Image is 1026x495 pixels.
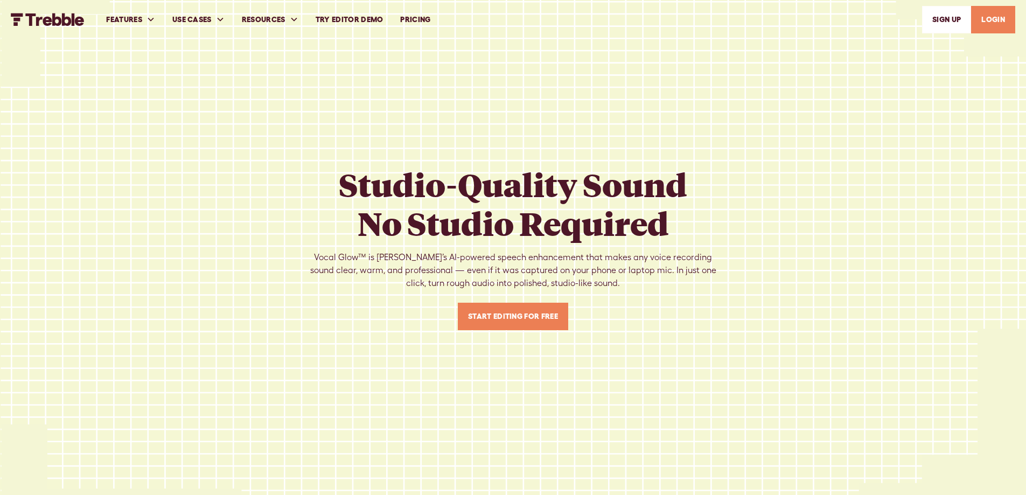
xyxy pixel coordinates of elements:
a: Start Editing For Free [458,303,568,330]
div: USE CASES [164,1,233,38]
a: SIGn UP [922,6,971,33]
div: FEATURES [106,14,142,25]
a: PRICING [392,1,439,38]
div: RESOURCES [242,14,285,25]
h1: Studio-Quality Sound No Studio Required [339,165,687,242]
a: LOGIN [971,6,1015,33]
img: Trebble FM Logo [11,13,85,26]
a: home [11,13,85,26]
a: Try Editor Demo [307,1,392,38]
div: Vocal Glow™ is [PERSON_NAME]’s AI-powered speech enhancement that makes any voice recording sound... [306,251,720,290]
div: FEATURES [97,1,164,38]
div: RESOURCES [233,1,307,38]
div: USE CASES [172,14,212,25]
